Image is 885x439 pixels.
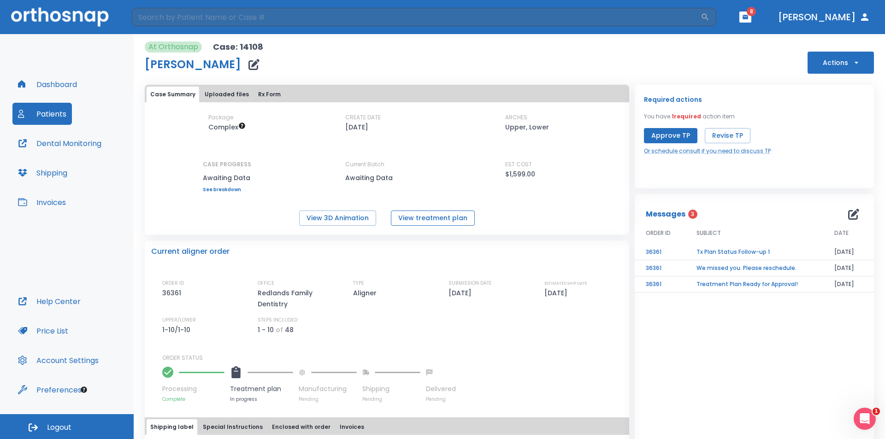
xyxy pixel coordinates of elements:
[685,244,823,260] td: Tx Plan Status Follow-up 1
[685,276,823,293] td: Treatment Plan Ready for Approval!
[362,384,420,394] p: Shipping
[148,41,198,53] p: At Orthosnap
[299,384,357,394] p: Manufacturing
[688,210,697,219] span: 3
[201,87,253,102] button: Uploaded files
[276,324,283,335] p: of
[208,123,246,132] span: Up to 50 Steps (100 aligners)
[345,160,428,169] p: Current Batch
[162,316,196,324] p: UPPER/LOWER
[162,354,623,362] p: ORDER STATUS
[80,386,88,394] div: Tooltip anchor
[672,112,701,120] span: 1 required
[47,422,71,433] span: Logout
[147,419,197,435] button: Shipping label
[12,103,72,125] button: Patients
[854,408,876,430] iframe: Intercom live chat
[644,94,702,105] p: Required actions
[12,162,73,184] button: Shipping
[336,419,368,435] button: Invoices
[823,260,874,276] td: [DATE]
[345,172,428,183] p: Awaiting Data
[230,384,293,394] p: Treatment plan
[203,172,251,183] p: Awaiting Data
[162,279,184,287] p: ORDER ID
[635,244,685,260] td: 36361
[268,419,334,435] button: Enclosed with order
[774,9,874,25] button: [PERSON_NAME]
[12,290,86,312] button: Help Center
[203,187,251,193] a: See breakdown
[644,112,735,121] p: You have action item
[162,396,224,403] p: Complete
[213,41,263,53] p: Case: 14108
[426,396,456,403] p: Pending
[147,87,627,102] div: tabs
[834,229,849,237] span: DATE
[644,147,771,155] a: Or schedule consult if you need to discuss TP
[199,419,266,435] button: Special Instructions
[145,59,241,70] h1: [PERSON_NAME]
[230,396,293,403] p: In progress
[258,316,297,324] p: STEPS INCLUDED
[448,279,492,287] p: SUBMISSION DATE
[544,279,587,287] p: ESTIMATED SHIP DATE
[391,211,475,226] button: View treatment plan
[635,276,685,293] td: 36361
[258,279,274,287] p: OFFICE
[544,287,571,299] p: [DATE]
[505,169,535,180] p: $1,599.00
[345,122,368,133] p: [DATE]
[646,229,671,237] span: ORDER ID
[258,287,336,310] p: Redlands Family Dentistry
[147,419,627,435] div: tabs
[448,287,475,299] p: [DATE]
[646,209,685,220] p: Messages
[258,324,274,335] p: 1 - 10
[208,113,233,122] p: Package
[11,7,109,26] img: Orthosnap
[299,396,357,403] p: Pending
[299,211,376,226] button: View 3D Animation
[151,246,230,257] p: Current aligner order
[696,229,721,237] span: SUBJECT
[12,349,104,371] button: Account Settings
[345,113,381,122] p: CREATE DATE
[685,260,823,276] td: We missed you. Please reschedule.
[162,324,194,335] p: 1-10/1-10
[362,396,420,403] p: Pending
[505,122,549,133] p: Upper, Lower
[12,73,83,95] button: Dashboard
[203,160,251,169] p: CASE PROGRESS
[353,279,364,287] p: TYPE
[635,260,685,276] td: 36361
[705,128,750,143] button: Revise TP
[147,87,199,102] button: Case Summary
[505,113,527,122] p: ARCHES
[873,408,880,415] span: 1
[285,324,294,335] p: 48
[12,320,74,342] button: Price List
[823,244,874,260] td: [DATE]
[132,8,701,26] input: Search by Patient Name or Case #
[12,132,107,154] button: Dental Monitoring
[254,87,284,102] button: Rx Form
[162,287,184,299] p: 36361
[12,191,71,213] button: Invoices
[644,128,697,143] button: Approve TP
[808,52,874,74] button: Actions
[747,7,756,16] span: 8
[12,379,87,401] button: Preferences
[505,160,532,169] p: EST COST
[426,384,456,394] p: Delivered
[353,287,380,299] p: Aligner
